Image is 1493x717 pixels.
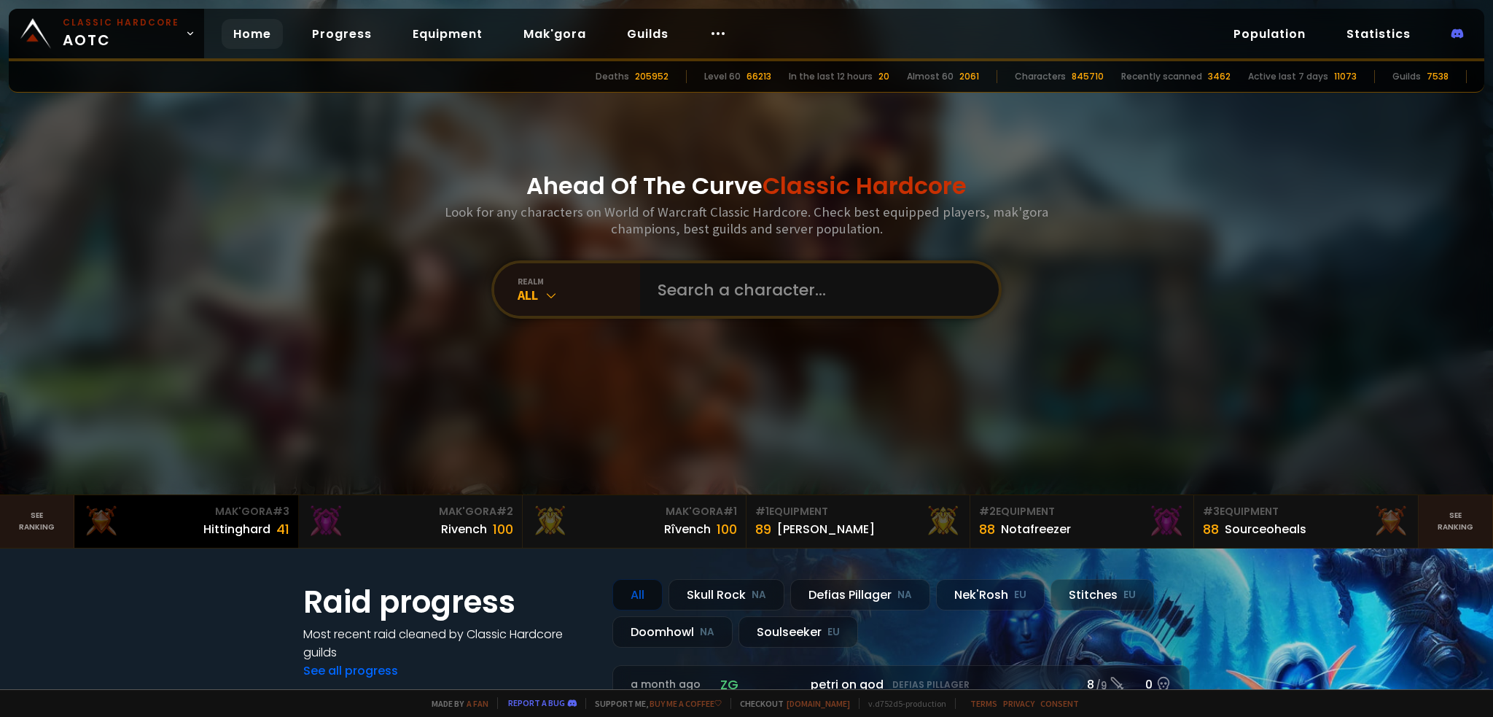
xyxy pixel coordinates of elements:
small: Classic Hardcore [63,16,179,29]
span: # 3 [273,504,289,519]
div: Characters [1015,70,1066,83]
div: Almost 60 [907,70,954,83]
div: Mak'Gora [83,504,289,519]
h3: Look for any characters on World of Warcraft Classic Hardcore. Check best equipped players, mak'g... [439,204,1054,237]
span: # 3 [1203,504,1220,519]
a: #3Equipment88Sourceoheals [1194,495,1418,548]
div: Deaths [596,70,629,83]
span: # 1 [755,504,769,519]
span: # 2 [496,504,513,519]
a: Statistics [1335,19,1422,49]
div: Guilds [1392,70,1421,83]
a: Mak'Gora#3Hittinghard41 [74,495,298,548]
a: Mak'gora [512,19,598,49]
div: Mak'Gora [308,504,513,519]
span: Support me, [585,698,722,709]
h4: Most recent raid cleaned by Classic Hardcore guilds [303,625,595,662]
a: Seeranking [1419,495,1493,548]
small: NA [700,625,714,640]
span: Made by [423,698,488,709]
a: Guilds [615,19,680,49]
div: realm [518,276,640,287]
a: Mak'Gora#2Rivench100 [299,495,523,548]
div: 88 [1203,519,1219,539]
small: EU [827,625,840,640]
div: 205952 [635,70,668,83]
a: See all progress [303,662,398,679]
a: [DOMAIN_NAME] [787,698,850,709]
a: Home [222,19,283,49]
a: Classic HardcoreAOTC [9,9,204,58]
div: 7538 [1427,70,1449,83]
span: # 2 [979,504,996,519]
span: Classic Hardcore [763,169,967,202]
div: Sourceoheals [1225,520,1306,538]
div: Soulseeker [738,616,858,648]
div: Nek'Rosh [936,579,1045,611]
div: Equipment [755,504,961,519]
div: Skull Rock [668,579,784,611]
small: NA [752,588,766,602]
span: Checkout [730,698,850,709]
div: 88 [979,519,995,539]
div: In the last 12 hours [789,70,873,83]
div: Recently scanned [1121,70,1202,83]
div: Defias Pillager [790,579,930,611]
a: Privacy [1003,698,1034,709]
div: Equipment [979,504,1185,519]
div: All [612,579,663,611]
span: AOTC [63,16,179,51]
div: 845710 [1072,70,1104,83]
a: Population [1222,19,1317,49]
a: a fan [467,698,488,709]
a: Buy me a coffee [650,698,722,709]
div: Doomhowl [612,616,733,648]
a: Mak'Gora#1Rîvench100 [523,495,746,548]
h1: Raid progress [303,579,595,625]
h1: Ahead Of The Curve [526,168,967,204]
a: Progress [300,19,383,49]
div: Equipment [1203,504,1408,519]
div: [PERSON_NAME] [777,520,875,538]
div: 3462 [1208,70,1231,83]
div: 100 [717,519,737,539]
div: Rivench [441,520,487,538]
a: #2Equipment88Notafreezer [970,495,1194,548]
input: Search a character... [649,263,981,316]
a: Equipment [401,19,494,49]
div: 20 [878,70,889,83]
div: Active last 7 days [1248,70,1328,83]
small: EU [1014,588,1026,602]
div: Rîvench [664,520,711,538]
a: Terms [970,698,997,709]
div: 2061 [959,70,979,83]
a: #1Equipment89[PERSON_NAME] [746,495,970,548]
div: 41 [276,519,289,539]
div: Stitches [1050,579,1154,611]
div: All [518,287,640,303]
div: 89 [755,519,771,539]
span: # 1 [723,504,737,519]
div: Mak'Gora [531,504,737,519]
div: Level 60 [704,70,741,83]
small: NA [897,588,912,602]
div: Notafreezer [1001,520,1071,538]
span: v. d752d5 - production [859,698,946,709]
small: EU [1123,588,1136,602]
a: a month agozgpetri on godDefias Pillager8 /90 [612,665,1190,704]
a: Consent [1040,698,1079,709]
div: Hittinghard [203,520,270,538]
div: 66213 [746,70,771,83]
div: 100 [493,519,513,539]
div: 11073 [1334,70,1357,83]
a: Report a bug [508,697,565,708]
